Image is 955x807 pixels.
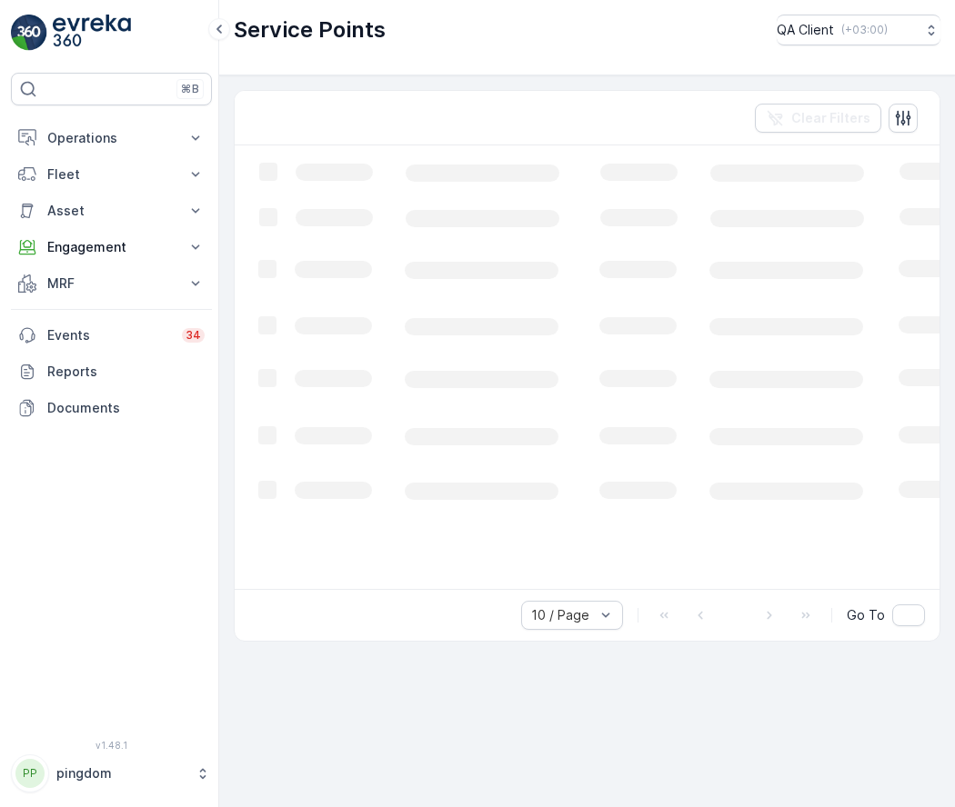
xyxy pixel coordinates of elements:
img: logo_light-DOdMpM7g.png [53,15,131,51]
a: Events34 [11,317,212,354]
p: ⌘B [181,82,199,96]
img: logo [11,15,47,51]
p: Engagement [47,238,176,256]
p: pingdom [56,764,186,782]
div: PP [15,759,45,788]
p: Operations [47,129,176,147]
p: ( +03:00 ) [841,23,888,37]
p: Clear Filters [791,109,870,127]
p: 34 [186,328,201,343]
a: Documents [11,390,212,426]
button: Asset [11,193,212,229]
span: v 1.48.1 [11,740,212,751]
p: Asset [47,202,176,220]
p: QA Client [777,21,834,39]
p: Service Points [234,15,386,45]
button: Clear Filters [755,104,881,133]
button: PPpingdom [11,754,212,792]
button: MRF [11,265,212,302]
a: Reports [11,354,212,390]
p: Reports [47,363,205,381]
button: QA Client(+03:00) [777,15,940,45]
button: Operations [11,120,212,156]
button: Fleet [11,156,212,193]
p: Fleet [47,165,176,184]
p: MRF [47,274,176,293]
button: Engagement [11,229,212,265]
span: Go To [847,606,885,624]
p: Events [47,326,171,344]
p: Documents [47,399,205,417]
